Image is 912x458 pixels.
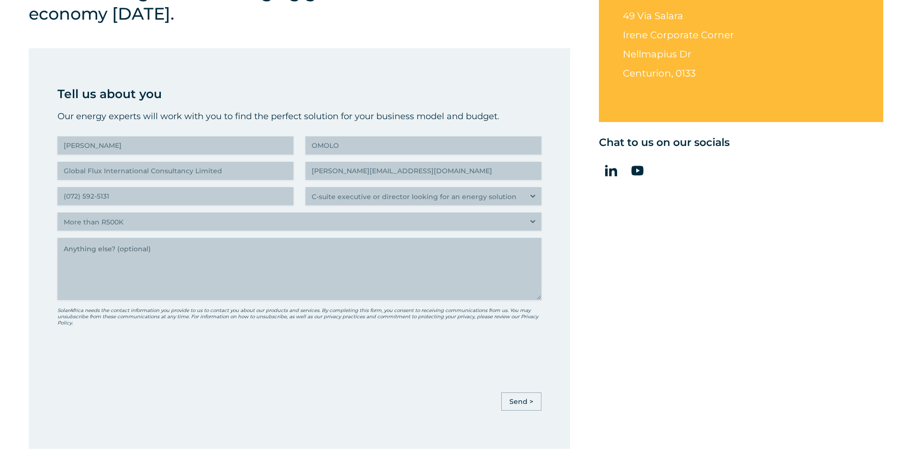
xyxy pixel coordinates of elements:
[623,48,691,60] span: Nellmapius Dr
[57,84,541,103] p: Tell us about you
[57,136,293,155] input: First Name*
[57,307,541,326] p: SolarAfrica needs the contact information you provide to us to contact you about our products and...
[623,67,696,79] span: Centurion, 0133
[623,29,734,41] span: Irene Corporate Corner
[305,162,541,180] input: Business Email*
[599,136,883,149] h5: Chat to us on our socials
[57,339,203,376] iframe: reCAPTCHA
[501,392,541,411] input: Send >
[57,109,541,123] p: Our energy experts will work with you to find the perfect solution for your business model and bu...
[57,162,293,180] input: Business Name*
[57,187,293,205] input: Phone Number*
[623,10,683,22] span: 49 Via Salara
[305,136,541,155] input: Surname*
